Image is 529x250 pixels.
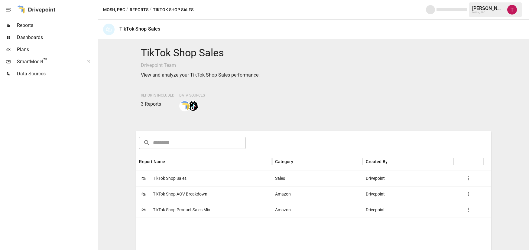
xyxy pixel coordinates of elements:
[363,186,453,202] div: Drivepoint
[141,100,174,108] p: 3 Reports
[139,174,148,183] span: 🛍
[507,5,517,15] img: Tanner Flitter
[275,159,293,164] div: Category
[153,186,207,202] span: TikTok Shop AOV Breakdown
[388,157,397,166] button: Sort
[139,159,165,164] div: Report Name
[103,24,115,35] div: 🛍
[141,93,174,97] span: Reports Included
[272,170,363,186] div: Sales
[150,6,152,14] div: /
[17,46,97,53] span: Plans
[103,6,125,14] button: MOSH, PBC
[130,6,148,14] button: Reports
[294,157,302,166] button: Sort
[153,202,210,218] span: TikTok Shop Product Sales Mix
[43,57,47,65] span: ™
[141,62,486,69] p: Drivepoint Team
[188,101,198,111] img: tiktok
[17,70,97,77] span: Data Sources
[272,186,363,202] div: Amazon
[504,1,521,18] button: Tanner Flitter
[179,93,205,97] span: Data Sources
[472,5,504,11] div: [PERSON_NAME]
[139,205,148,214] span: 🛍
[17,22,97,29] span: Reports
[17,58,80,65] span: SmartModel
[141,71,486,79] p: View and analyze your TikTok Shop Sales performance.
[166,157,174,166] button: Sort
[272,202,363,218] div: Amazon
[139,189,148,199] span: 🛍
[141,47,486,59] h4: TikTok Shop Sales
[17,34,97,41] span: Dashboards
[119,26,161,32] div: TikTok Shop Sales
[126,6,128,14] div: /
[363,170,453,186] div: Drivepoint
[472,11,504,14] div: MOSH, PBC
[180,101,190,111] img: smart model
[363,202,453,218] div: Drivepoint
[366,159,388,164] div: Created By
[153,171,187,186] span: TikTok Shop Sales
